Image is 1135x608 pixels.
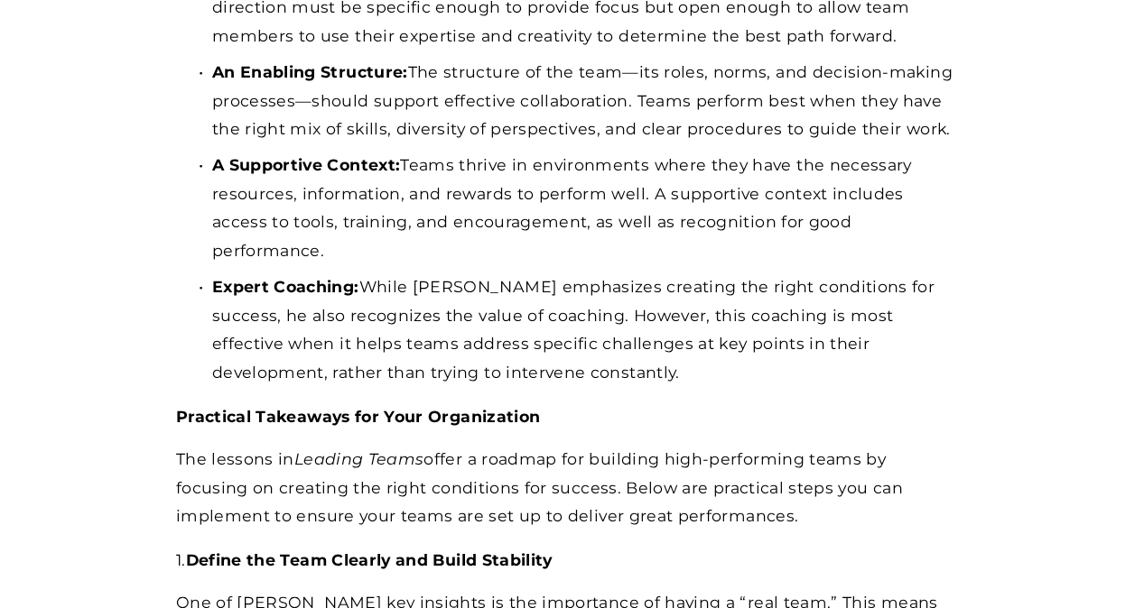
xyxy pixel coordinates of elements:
p: While [PERSON_NAME] emphasizes creating the right conditions for success, he also recognizes the ... [212,272,959,386]
strong: Define the Team Clearly and Build Stability [186,549,553,568]
em: Leading Teams [294,449,424,468]
strong: A Supportive Context: [212,155,400,174]
p: Teams thrive in environments where they have the necessary resources, information, and rewards to... [212,151,959,264]
p: The lessons in offer a roadmap for building high-performing teams by focusing on creating the rig... [176,445,959,530]
strong: Expert Coaching: [212,277,359,296]
p: The structure of the team—its roles, norms, and decision-making processes—should support effectiv... [212,58,959,143]
strong: Practical Takeaways for Your Organization [176,407,540,426]
strong: An Enabling Structure: [212,62,408,81]
p: 1. [176,545,959,574]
